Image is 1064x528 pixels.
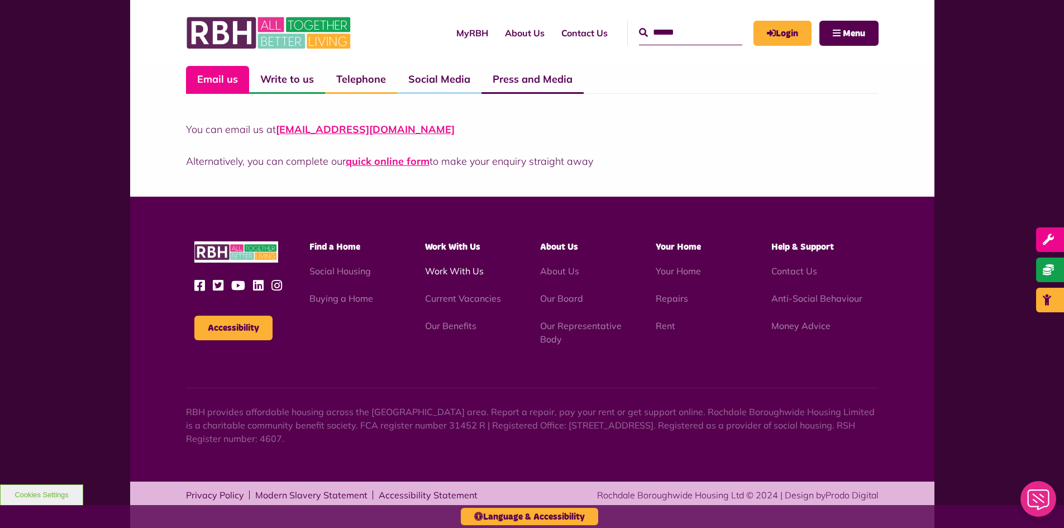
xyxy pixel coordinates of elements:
[309,293,373,304] a: Buying a Home
[425,320,476,331] a: Our Benefits
[540,242,578,251] span: About Us
[379,491,478,500] a: Accessibility Statement
[186,491,244,500] a: Privacy Policy
[346,155,430,168] a: quick online form
[186,405,879,445] p: RBH provides affordable housing across the [GEOGRAPHIC_DATA] area. Report a repair, pay your rent...
[540,320,622,345] a: Our Representative Body
[397,66,481,94] a: Social Media
[771,242,834,251] span: Help & Support
[425,265,484,277] a: Work With Us
[255,491,368,500] a: Modern Slavery Statement - open in a new tab
[656,293,688,304] a: Repairs
[540,293,583,304] a: Our Board
[481,66,584,94] a: Press and Media
[753,21,812,46] a: MyRBH
[186,66,249,94] a: Email us
[771,293,862,304] a: Anti-Social Behaviour
[497,18,553,48] a: About Us
[1014,478,1064,528] iframe: Netcall Web Assistant for live chat
[186,154,879,169] p: Alternatively, you can complete our to make your enquiry straight away
[843,29,865,38] span: Menu
[186,122,879,137] p: You can email us at
[194,241,278,263] img: RBH
[819,21,879,46] button: Navigation
[639,21,742,45] input: Search
[553,18,616,48] a: Contact Us
[656,265,701,277] a: Your Home
[826,489,879,501] a: Prodo Digital - open in a new tab
[540,265,579,277] a: About Us
[194,316,273,340] button: Accessibility
[771,320,831,331] a: Money Advice
[425,242,480,251] span: Work With Us
[448,18,497,48] a: MyRBH
[461,508,598,525] button: Language & Accessibility
[771,265,817,277] a: Contact Us
[309,265,371,277] a: Social Housing - open in a new tab
[249,66,325,94] a: Write to us
[656,320,675,331] a: Rent
[597,488,879,502] div: Rochdale Boroughwide Housing Ltd © 2024 | Design by
[276,123,455,136] a: [EMAIL_ADDRESS][DOMAIN_NAME]
[186,11,354,55] img: RBH
[425,293,501,304] a: Current Vacancies
[656,242,701,251] span: Your Home
[325,66,397,94] a: Telephone
[309,242,360,251] span: Find a Home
